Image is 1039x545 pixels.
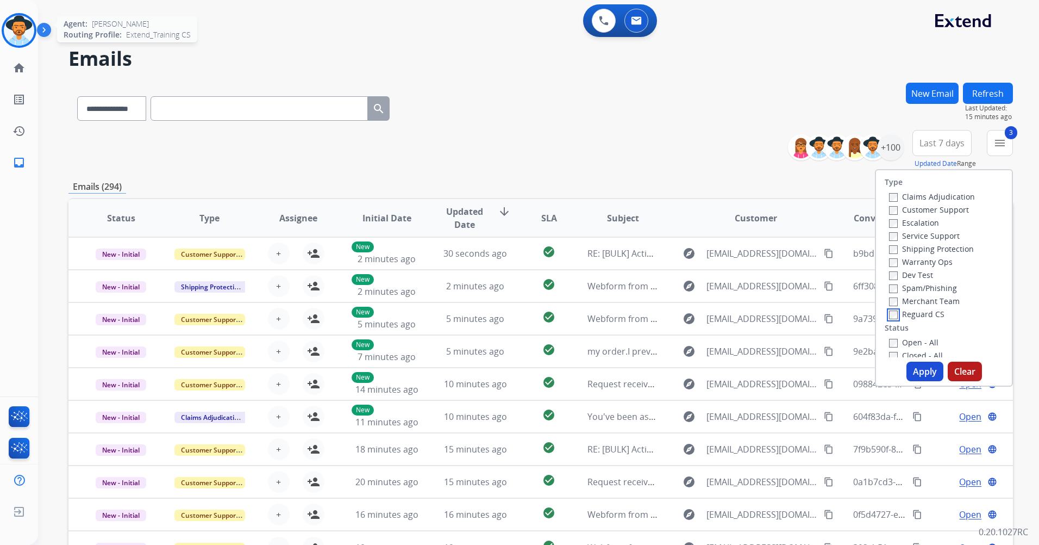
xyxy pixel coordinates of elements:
[174,249,245,260] span: Customer Support
[268,471,290,493] button: +
[912,444,922,454] mat-icon: content_copy
[706,475,818,488] span: [EMAIL_ADDRESS][DOMAIN_NAME]
[885,177,903,188] label: Type
[542,245,555,258] mat-icon: check_circle
[440,205,489,231] span: Updated Date
[889,218,939,228] label: Escalation
[706,377,818,391] span: [EMAIL_ADDRESS][DOMAIN_NAME]
[542,278,555,291] mat-icon: check_circle
[541,212,557,225] span: SLA
[889,271,898,280] input: Dev Test
[735,212,777,225] span: Customer
[96,379,146,391] span: New - Initial
[824,314,834,324] mat-icon: content_copy
[64,29,122,40] span: Routing Profile:
[706,410,818,423] span: [EMAIL_ADDRESS][DOMAIN_NAME]
[853,411,1013,423] span: 604f83da-f11d-4c20-90da-491b37f606f4
[854,212,923,225] span: Conversation ID
[987,444,997,454] mat-icon: language
[963,83,1013,104] button: Refresh
[443,247,507,259] span: 30 seconds ago
[307,475,320,488] mat-icon: person_add
[352,274,374,285] p: New
[853,443,1017,455] span: 7f9b590f-85cc-477c-b484-e76b0d998a5b
[542,441,555,454] mat-icon: check_circle
[307,443,320,456] mat-icon: person_add
[444,509,507,521] span: 16 minutes ago
[1005,126,1017,139] span: 3
[307,247,320,260] mat-icon: person_add
[268,308,290,330] button: +
[268,275,290,297] button: +
[987,412,997,422] mat-icon: language
[889,219,898,228] input: Escalation
[307,280,320,293] mat-icon: person_add
[307,410,320,423] mat-icon: person_add
[96,444,146,456] span: New - Initial
[889,206,898,215] input: Customer Support
[965,104,1013,113] span: Last Updated:
[824,477,834,487] mat-icon: content_copy
[987,130,1013,156] button: 3
[12,125,26,138] mat-icon: history
[853,378,1022,390] span: 098842e5-3be8-4dd6-9729-8757a1366c40
[96,412,146,423] span: New - Initial
[358,286,416,298] span: 2 minutes ago
[587,411,926,423] span: You've been assigned a new service order: 846fb5e7-ce12-407d-be4a-4fe95b6f5b74
[542,506,555,519] mat-icon: check_circle
[889,311,898,319] input: Reguard CS
[587,313,834,325] span: Webform from [EMAIL_ADDRESS][DOMAIN_NAME] on [DATE]
[355,416,418,428] span: 11 minutes ago
[683,247,696,260] mat-icon: explore
[889,205,969,215] label: Customer Support
[96,281,146,293] span: New - Initial
[853,476,1019,488] span: 0a1b7cd3-8b9c-4b5e-8d5a-b0c5f6c416e7
[372,102,385,115] mat-icon: search
[987,477,997,487] mat-icon: language
[889,270,933,280] label: Dev Test
[587,247,862,259] span: RE: [BULK] Action required: Extend claim approved for replacement
[706,312,818,325] span: [EMAIL_ADDRESS][DOMAIN_NAME]
[889,193,898,202] input: Claims Adjudication
[174,444,245,456] span: Customer Support
[987,510,997,519] mat-icon: language
[446,345,504,357] span: 5 minutes ago
[824,412,834,422] mat-icon: content_copy
[959,475,981,488] span: Open
[355,509,418,521] span: 16 minutes ago
[352,372,374,383] p: New
[174,510,245,521] span: Customer Support
[683,280,696,293] mat-icon: explore
[12,61,26,75] mat-icon: home
[993,137,1006,150] mat-icon: menu
[279,212,317,225] span: Assignee
[352,241,374,252] p: New
[276,508,281,521] span: +
[889,257,953,267] label: Warranty Ops
[268,406,290,428] button: +
[126,29,191,40] span: Extend_Training CS
[352,307,374,318] p: New
[824,444,834,454] mat-icon: content_copy
[352,405,374,416] p: New
[96,249,146,260] span: New - Initial
[824,510,834,519] mat-icon: content_copy
[912,510,922,519] mat-icon: content_copy
[683,312,696,325] mat-icon: explore
[355,476,418,488] span: 20 minutes ago
[683,410,696,423] mat-icon: explore
[853,280,1013,292] span: 6ff30848-0b3e-445d-88f2-24896faac335
[107,212,135,225] span: Status
[683,508,696,521] mat-icon: explore
[12,156,26,169] mat-icon: inbox
[706,508,818,521] span: [EMAIL_ADDRESS][DOMAIN_NAME]
[276,410,281,423] span: +
[607,212,639,225] span: Subject
[889,284,898,293] input: Spam/Phishing
[979,525,1028,538] p: 0.20.1027RC
[174,379,245,391] span: Customer Support
[587,509,834,521] span: Webform from [EMAIL_ADDRESS][DOMAIN_NAME] on [DATE]
[268,340,290,362] button: +
[587,476,909,488] span: Request received] Resolve the issue and log your decision. ͏‌ ͏‌ ͏‌ ͏‌ ͏‌ ͏‌ ͏‌ ͏‌ ͏‌ ͏‌ ͏‌ ͏‌ ͏‌...
[268,373,290,395] button: +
